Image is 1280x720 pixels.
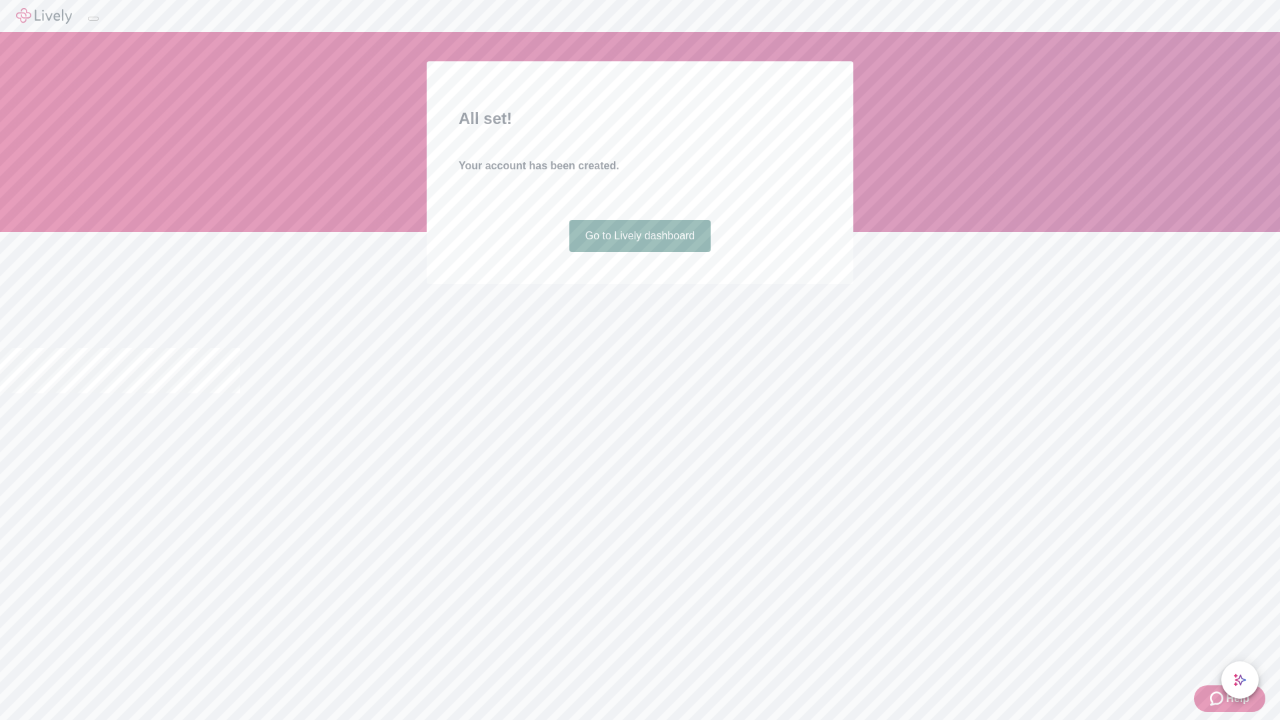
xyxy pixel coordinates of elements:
[1226,691,1249,707] span: Help
[459,107,821,131] h2: All set!
[1233,673,1247,687] svg: Lively AI Assistant
[459,158,821,174] h4: Your account has been created.
[88,17,99,21] button: Log out
[1194,685,1265,712] button: Zendesk support iconHelp
[1210,691,1226,707] svg: Zendesk support icon
[16,8,72,24] img: Lively
[569,220,711,252] a: Go to Lively dashboard
[1221,661,1259,699] button: chat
